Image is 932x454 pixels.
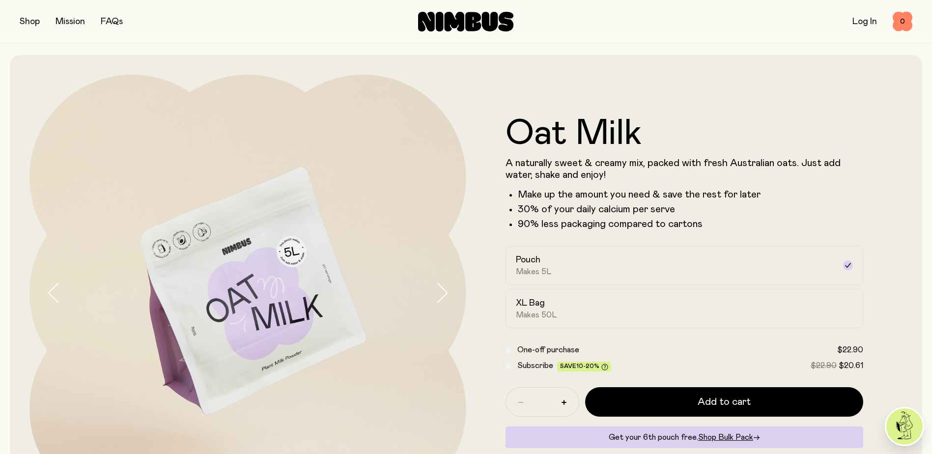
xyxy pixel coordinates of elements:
[517,362,553,369] span: Subscribe
[837,346,863,354] span: $22.90
[518,218,864,230] li: 90% less packaging compared to cartons
[516,267,552,277] span: Makes 5L
[506,157,864,181] p: A naturally sweet & creamy mix, packed with fresh Australian oats. Just add water, shake and enjoy!
[893,12,912,31] button: 0
[517,346,579,354] span: One-off purchase
[852,17,877,26] a: Log In
[56,17,85,26] a: Mission
[698,433,753,441] span: Shop Bulk Pack
[576,363,599,369] span: 10-20%
[516,310,557,320] span: Makes 50L
[516,297,545,309] h2: XL Bag
[518,189,864,200] li: Make up the amount you need & save the rest for later
[585,387,864,417] button: Add to cart
[698,395,751,409] span: Add to cart
[886,408,923,445] img: agent
[839,362,863,369] span: $20.61
[698,433,760,441] a: Shop Bulk Pack→
[506,116,864,151] h1: Oat Milk
[811,362,837,369] span: $22.90
[101,17,123,26] a: FAQs
[516,254,540,266] h2: Pouch
[506,426,864,448] div: Get your 6th pouch free.
[518,203,864,215] li: 30% of your daily calcium per serve
[560,363,608,370] span: Save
